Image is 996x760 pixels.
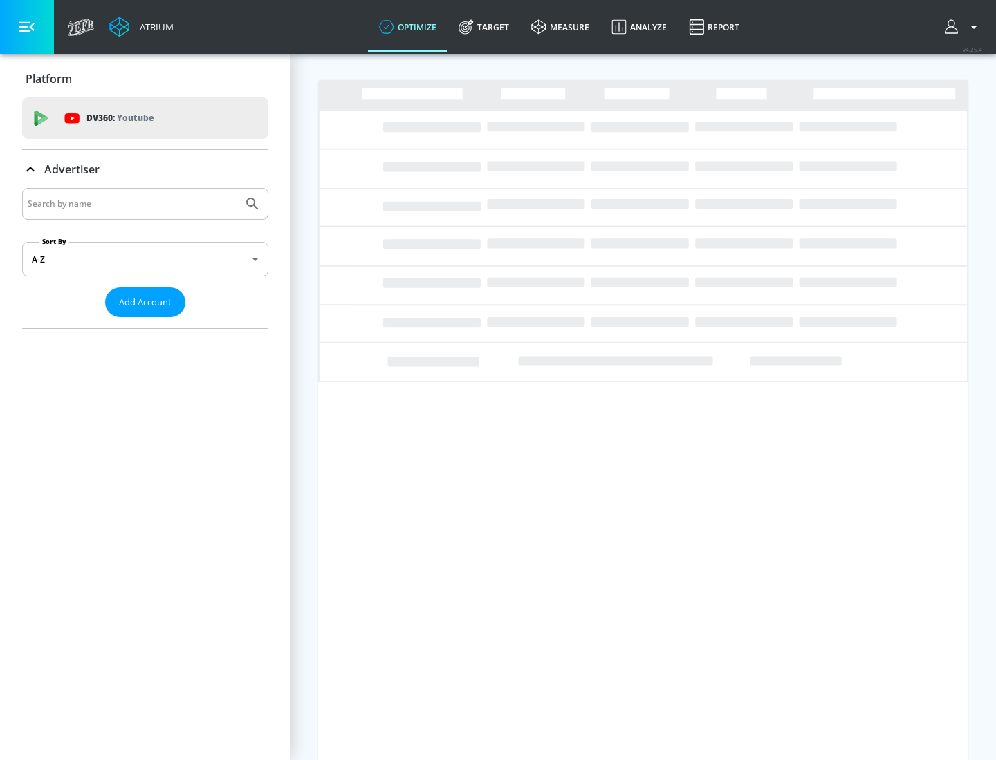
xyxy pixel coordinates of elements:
a: Analyze [600,2,678,52]
a: optimize [368,2,448,52]
p: DV360: [86,111,154,126]
div: A-Z [22,242,268,276]
div: Atrium [134,21,174,33]
nav: list of Advertiser [22,317,268,328]
p: Platform [26,71,72,86]
button: Add Account [105,287,185,317]
div: Platform [22,59,268,98]
p: Youtube [117,111,154,125]
span: v 4.25.4 [963,46,982,53]
p: Advertiser [44,162,100,177]
div: Advertiser [22,150,268,189]
a: Atrium [109,17,174,37]
span: Add Account [119,294,172,310]
a: Target [448,2,520,52]
a: measure [520,2,600,52]
input: Search by name [28,195,237,213]
a: Report [678,2,750,52]
label: Sort By [39,237,69,246]
div: DV360: Youtube [22,97,268,139]
div: Advertiser [22,188,268,328]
